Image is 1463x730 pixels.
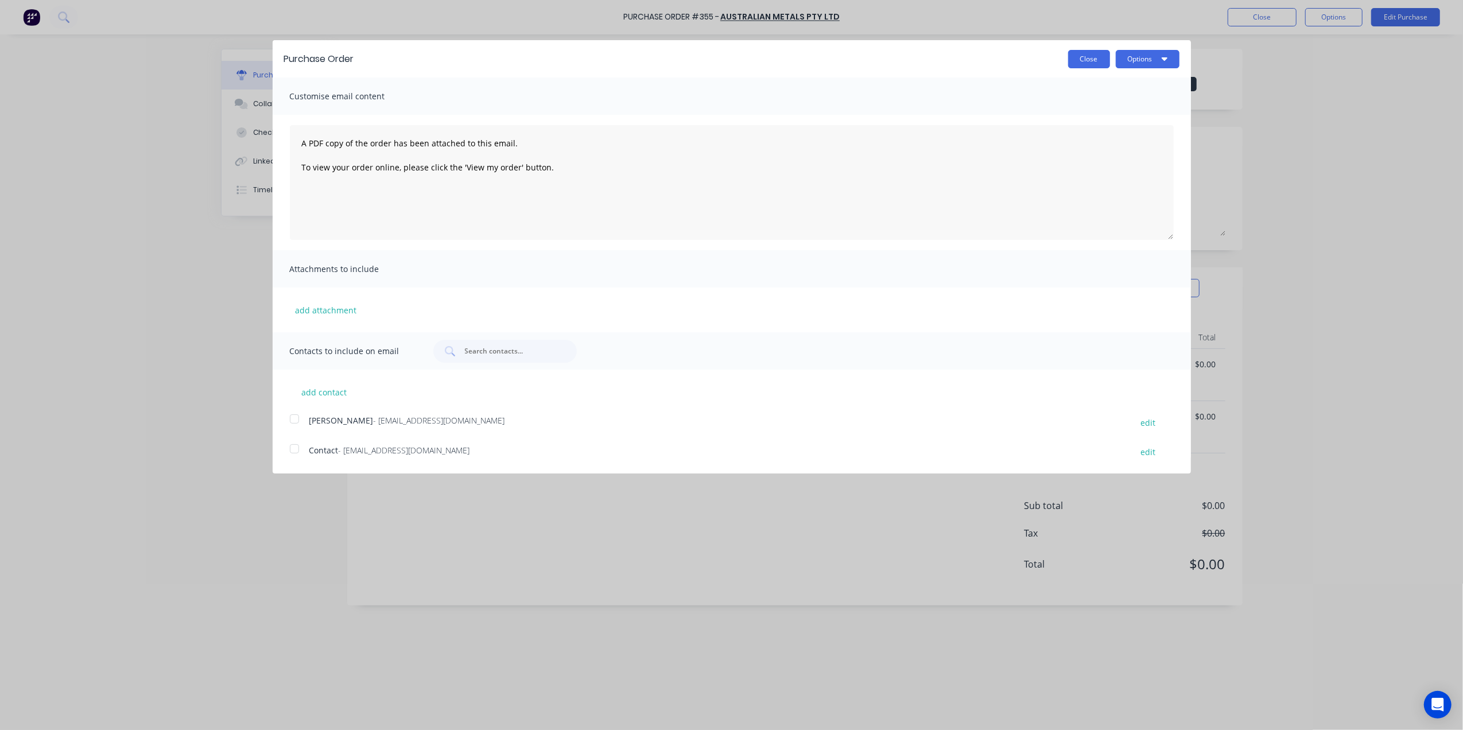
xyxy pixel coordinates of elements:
span: [PERSON_NAME] [309,415,374,426]
span: - [EMAIL_ADDRESS][DOMAIN_NAME] [339,445,470,456]
span: Attachments to include [290,261,416,277]
button: Options [1116,50,1179,68]
div: Open Intercom Messenger [1424,691,1452,719]
input: Search contacts... [464,345,559,357]
div: Purchase Order [284,52,354,66]
button: add contact [290,383,359,401]
span: Customise email content [290,88,416,104]
button: edit [1134,414,1163,430]
button: add attachment [290,301,363,319]
span: Contact [309,445,339,456]
span: - [EMAIL_ADDRESS][DOMAIN_NAME] [374,415,505,426]
button: edit [1134,444,1163,460]
textarea: A PDF copy of the order has been attached to this email. To view your order online, please click ... [290,125,1174,240]
button: Close [1068,50,1110,68]
span: Contacts to include on email [290,343,416,359]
